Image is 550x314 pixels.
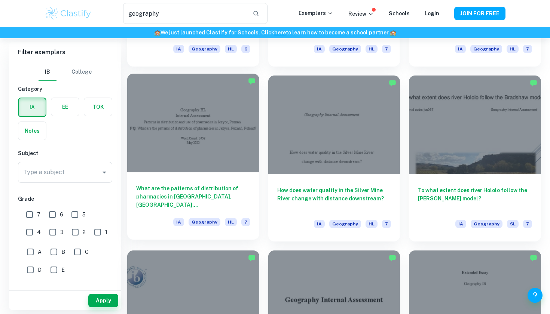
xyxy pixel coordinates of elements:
[173,218,184,226] span: IA
[136,184,250,209] h6: What are the patterns of distribution of pharmacies in [GEOGRAPHIC_DATA], [GEOGRAPHIC_DATA], [GEO...
[299,9,333,17] p: Exemplars
[248,77,256,85] img: Marked
[248,254,256,262] img: Marked
[99,167,110,178] button: Open
[173,45,184,53] span: IA
[314,220,325,228] span: IA
[389,79,396,87] img: Marked
[348,10,374,18] p: Review
[60,228,64,236] span: 3
[82,210,86,219] span: 5
[85,248,89,256] span: C
[241,45,250,53] span: 6
[189,218,220,226] span: Geography
[1,28,549,37] h6: We just launched Clastify for Schools. Click to learn how to become a school partner.
[18,149,112,157] h6: Subject
[314,45,325,53] span: IA
[123,3,247,24] input: Search for any exemplars...
[18,85,112,93] h6: Category
[329,45,361,53] span: Geography
[61,266,65,274] span: E
[470,45,502,53] span: Geography
[38,266,42,274] span: D
[60,210,63,219] span: 6
[18,195,112,203] h6: Grade
[530,254,537,262] img: Marked
[366,45,378,53] span: HL
[418,186,532,211] h6: To what extent does river Hololo follow the [PERSON_NAME] model?
[523,220,532,228] span: 7
[389,10,410,16] a: Schools
[454,7,505,20] button: JOIN FOR FREE
[268,76,400,241] a: How does water quality in the Silver Mine River change with distance downstream?IAGeographyHL7
[366,220,378,228] span: HL
[61,248,65,256] span: B
[528,288,543,303] button: Help and Feedback
[507,220,519,228] span: SL
[455,45,466,53] span: IA
[18,122,46,140] button: Notes
[39,63,56,81] button: IB
[382,45,391,53] span: 7
[19,98,46,116] button: IA
[37,210,40,219] span: 7
[277,186,391,211] h6: How does water quality in the Silver Mine River change with distance downstream?
[127,76,259,241] a: What are the patterns of distribution of pharmacies in [GEOGRAPHIC_DATA], [GEOGRAPHIC_DATA], [GEO...
[507,45,519,53] span: HL
[455,220,466,228] span: IA
[329,220,361,228] span: Geography
[71,63,92,81] button: College
[9,42,121,63] h6: Filter exemplars
[523,45,532,53] span: 7
[39,63,92,81] div: Filter type choice
[382,220,391,228] span: 7
[471,220,502,228] span: Geography
[389,254,396,262] img: Marked
[37,228,41,236] span: 4
[274,30,286,36] a: here
[530,79,537,87] img: Marked
[51,98,79,116] button: EE
[241,218,250,226] span: 7
[84,98,112,116] button: TOK
[189,45,220,53] span: Geography
[105,228,107,236] span: 1
[425,10,439,16] a: Login
[83,228,86,236] span: 2
[409,76,541,241] a: To what extent does river Hololo follow the [PERSON_NAME] model?IAGeographySL7
[38,248,42,256] span: A
[18,286,112,295] h6: Level
[45,6,92,21] img: Clastify logo
[225,218,237,226] span: HL
[154,30,161,36] span: 🏫
[390,30,396,36] span: 🏫
[88,294,118,307] button: Apply
[225,45,237,53] span: HL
